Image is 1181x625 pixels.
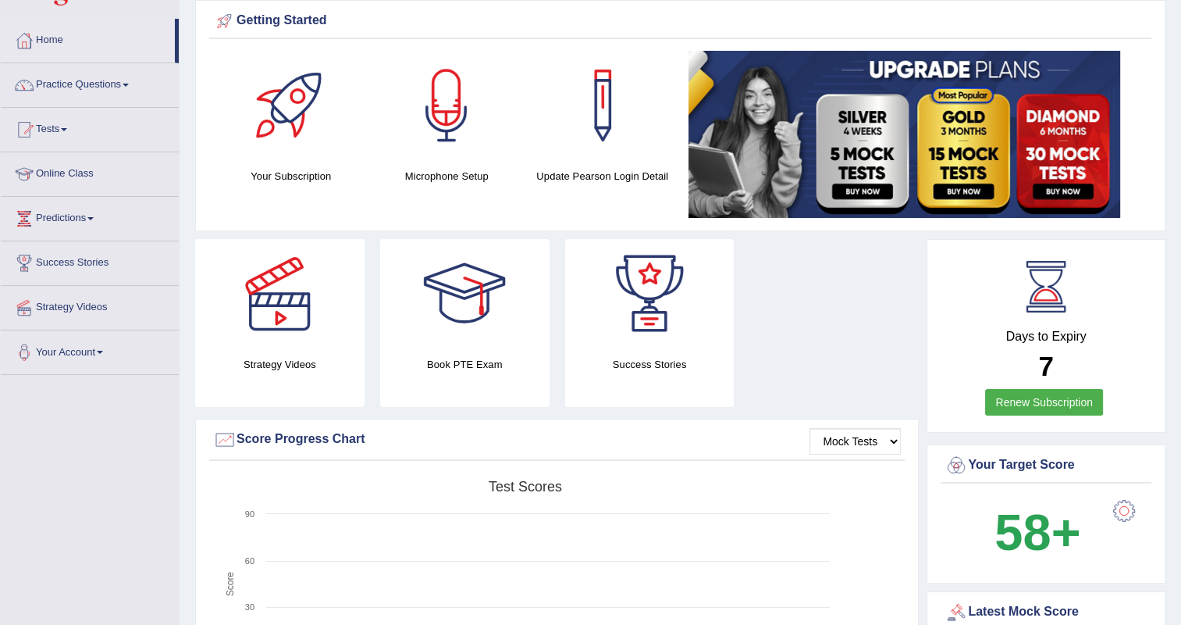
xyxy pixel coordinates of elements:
[245,509,254,519] text: 90
[532,168,673,184] h4: Update Pearson Login Detail
[1038,351,1053,381] b: 7
[225,572,236,597] tspan: Score
[1,152,179,191] a: Online Class
[944,454,1147,477] div: Your Target Score
[489,479,562,495] tspan: Test scores
[944,601,1147,624] div: Latest Mock Score
[213,9,1147,33] div: Getting Started
[944,330,1147,344] h4: Days to Expiry
[1,286,179,325] a: Strategy Videos
[1,197,179,236] a: Predictions
[994,504,1080,561] b: 58+
[213,428,901,452] div: Score Progress Chart
[195,356,365,373] h4: Strategy Videos
[1,108,179,147] a: Tests
[221,168,361,184] h4: Your Subscription
[245,602,254,612] text: 30
[1,241,179,280] a: Success Stories
[1,19,175,58] a: Home
[985,389,1103,416] a: Renew Subscription
[380,356,550,373] h4: Book PTE Exam
[377,168,518,184] h4: Microphone Setup
[1,63,179,102] a: Practice Questions
[1,330,179,370] a: Your Account
[245,556,254,566] text: 60
[688,51,1120,218] img: small5.jpg
[565,356,735,373] h4: Success Stories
